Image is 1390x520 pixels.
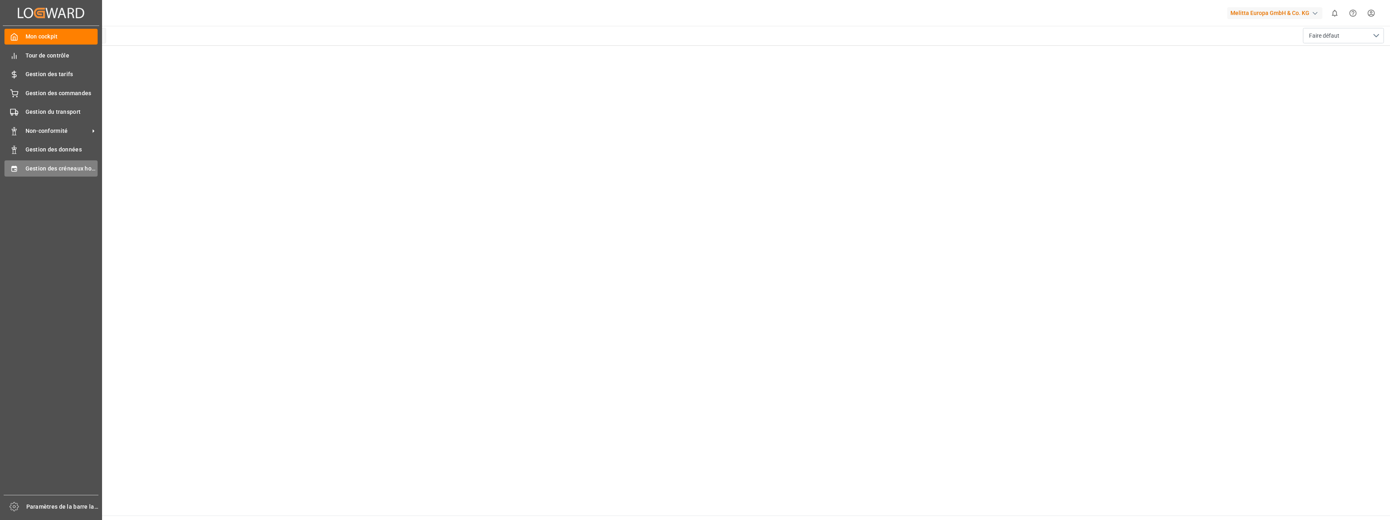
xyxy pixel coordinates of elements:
button: Melitta Europa GmbH & Co. KG [1227,5,1326,21]
span: Paramètres de la barre latérale [26,503,99,511]
a: Gestion des commandes [4,85,98,101]
a: Gestion des créneaux horaires [4,160,98,176]
button: Afficher 0 nouvelles notifications [1326,4,1344,22]
span: Gestion des commandes [26,89,98,98]
span: Mon cockpit [26,32,98,41]
button: Ouvrir le menu [1303,28,1384,43]
span: Gestion du transport [26,108,98,116]
span: Tour de contrôle [26,51,98,60]
a: Gestion des données [4,142,98,158]
a: Tour de contrôle [4,47,98,63]
span: Faire défaut [1309,32,1339,40]
a: Mon cockpit [4,29,98,45]
a: Gestion des tarifs [4,66,98,82]
a: Gestion du transport [4,104,98,120]
font: Melitta Europa GmbH & Co. KG [1230,9,1309,17]
button: Centre d’aide [1344,4,1362,22]
span: Gestion des créneaux horaires [26,164,98,173]
span: Gestion des données [26,145,98,154]
span: Non-conformité [26,127,90,135]
span: Gestion des tarifs [26,70,98,79]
